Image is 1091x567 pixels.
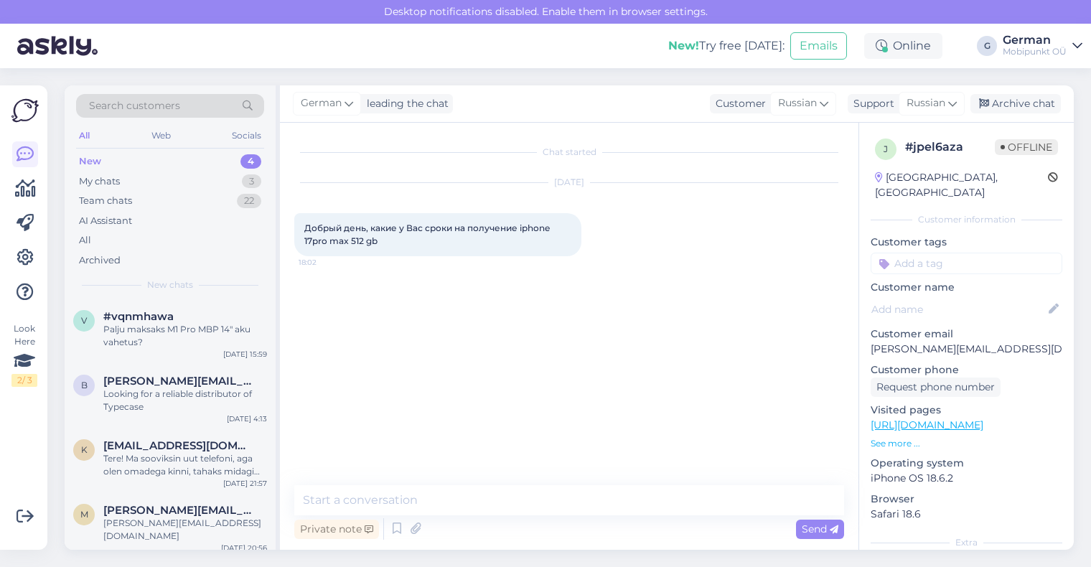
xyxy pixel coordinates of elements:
p: See more ... [871,437,1062,450]
div: [DATE] 21:57 [223,478,267,489]
div: Chat started [294,146,844,159]
div: [DATE] 4:13 [227,413,267,424]
p: Customer phone [871,362,1062,378]
div: Palju maksaks M1 Pro MBP 14" aku vahetus? [103,323,267,349]
span: k [81,444,88,455]
div: Try free [DATE]: [668,37,785,55]
div: Archive chat [970,94,1061,113]
div: leading the chat [361,96,449,111]
div: Request phone number [871,378,1001,397]
input: Add name [871,301,1046,317]
button: Emails [790,32,847,60]
span: German [301,95,342,111]
span: New chats [147,278,193,291]
img: Askly Logo [11,97,39,124]
span: benson@typecase.co [103,375,253,388]
div: Look Here [11,322,37,387]
span: monika.aedma@gmail.com [103,504,253,517]
div: Archived [79,253,121,268]
p: Safari 18.6 [871,507,1062,522]
input: Add a tag [871,253,1062,274]
span: b [81,380,88,390]
div: Support [848,96,894,111]
div: 2 / 3 [11,374,37,387]
div: Private note [294,520,379,539]
span: Russian [778,95,817,111]
p: Visited pages [871,403,1062,418]
div: My chats [79,174,120,189]
p: [PERSON_NAME][EMAIL_ADDRESS][DOMAIN_NAME] [871,342,1062,357]
div: Tere! Ma sooviksin uut telefoni, aga olen omadega kinni, tahaks midagi mis on kõrgem kui 60hz ekr... [103,452,267,478]
p: Operating system [871,456,1062,471]
span: Send [802,523,838,535]
div: [DATE] 15:59 [223,349,267,360]
span: #vqnmhawa [103,310,174,323]
p: Customer tags [871,235,1062,250]
div: Looking for a reliable distributor of Typecase [103,388,267,413]
div: German [1003,34,1067,46]
span: Search customers [89,98,180,113]
div: 4 [240,154,261,169]
div: Web [149,126,174,145]
div: Mobipunkt OÜ [1003,46,1067,57]
div: AI Assistant [79,214,132,228]
div: Customer [710,96,766,111]
div: All [76,126,93,145]
div: 22 [237,194,261,208]
a: [URL][DOMAIN_NAME] [871,418,983,431]
div: Socials [229,126,264,145]
p: Customer email [871,327,1062,342]
div: # jpel6aza [905,139,995,156]
span: v [81,315,87,326]
div: [DATE] 20:56 [221,543,267,553]
p: Customer name [871,280,1062,295]
div: Team chats [79,194,132,208]
div: [GEOGRAPHIC_DATA], [GEOGRAPHIC_DATA] [875,170,1048,200]
div: Online [864,33,942,59]
span: Offline [995,139,1058,155]
div: [DATE] [294,176,844,189]
span: 18:02 [299,257,352,268]
span: Russian [907,95,945,111]
span: m [80,509,88,520]
div: G [977,36,997,56]
div: Customer information [871,213,1062,226]
div: 3 [242,174,261,189]
span: j [884,144,888,154]
span: kunozifier@gmail.com [103,439,253,452]
div: [PERSON_NAME][EMAIL_ADDRESS][DOMAIN_NAME] [103,517,267,543]
div: All [79,233,91,248]
p: iPhone OS 18.6.2 [871,471,1062,486]
a: GermanMobipunkt OÜ [1003,34,1082,57]
div: Extra [871,536,1062,549]
div: New [79,154,101,169]
span: Добрый день, какие у Вас сроки на получение iphone 17pro max 512 gb [304,222,552,246]
b: New! [668,39,699,52]
p: Browser [871,492,1062,507]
